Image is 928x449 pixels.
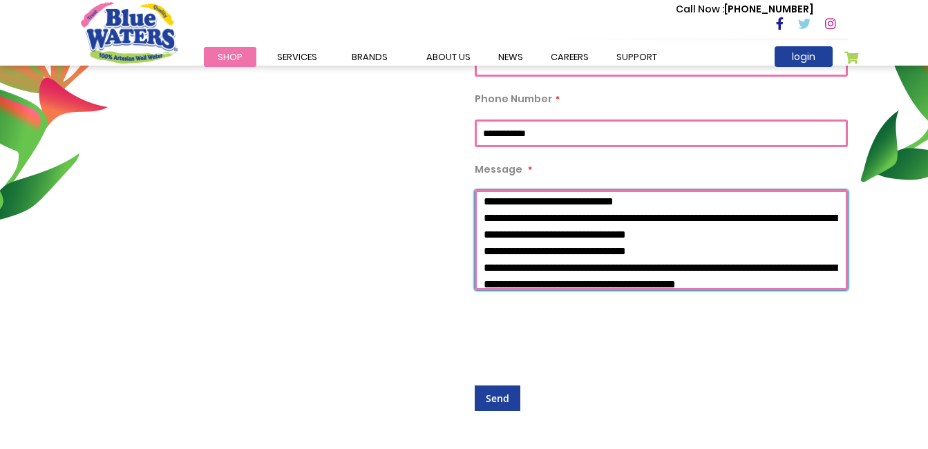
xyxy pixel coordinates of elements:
[475,385,520,411] button: Send
[775,46,833,67] a: login
[484,47,537,67] a: News
[486,392,509,405] span: Send
[81,2,178,63] a: store logo
[676,2,724,16] span: Call Now :
[475,162,522,176] span: Message
[537,47,603,67] a: careers
[475,92,552,106] span: Phone Number
[413,47,484,67] a: about us
[603,47,671,67] a: support
[277,50,317,64] span: Services
[352,50,388,64] span: Brands
[676,2,813,17] p: [PHONE_NUMBER]
[218,50,243,64] span: Shop
[475,304,685,358] iframe: reCAPTCHA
